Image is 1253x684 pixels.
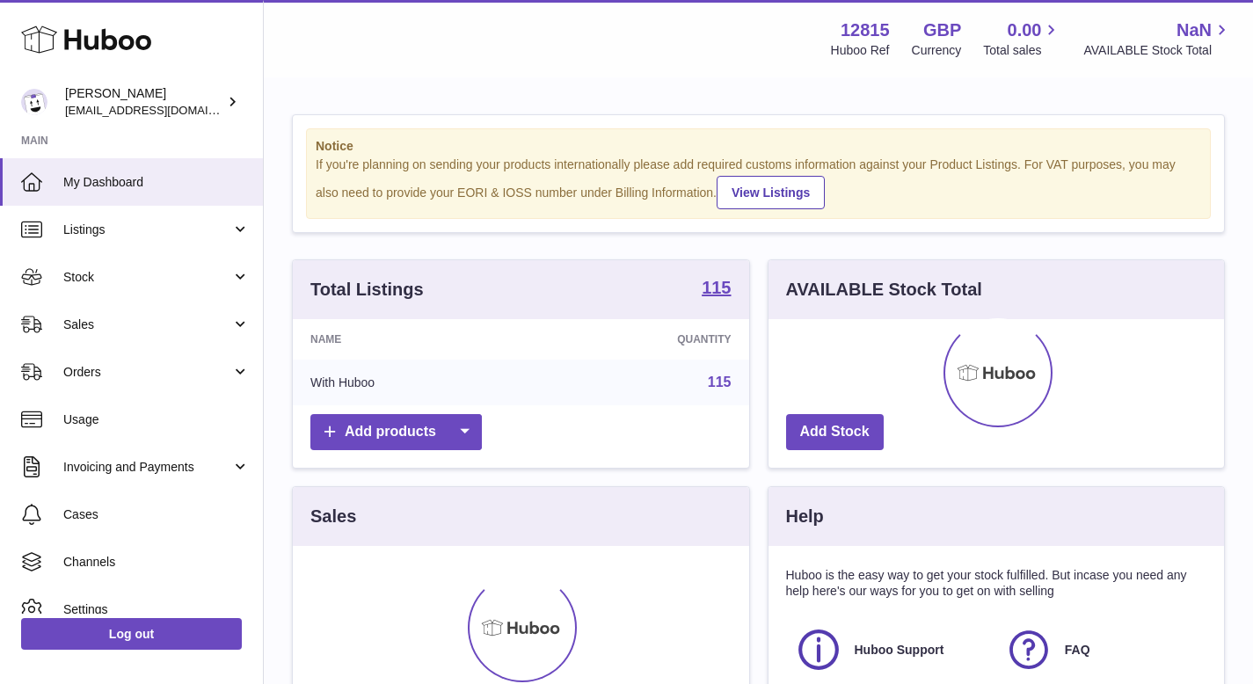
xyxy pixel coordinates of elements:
[702,279,731,296] strong: 115
[21,618,242,650] a: Log out
[293,360,534,405] td: With Huboo
[795,626,987,673] a: Huboo Support
[310,278,424,302] h3: Total Listings
[63,269,231,286] span: Stock
[717,176,825,209] a: View Listings
[65,103,259,117] span: [EMAIL_ADDRESS][DOMAIN_NAME]
[786,505,824,528] h3: Help
[63,411,250,428] span: Usage
[316,156,1201,209] div: If you're planning on sending your products internationally please add required customs informati...
[63,317,231,333] span: Sales
[1177,18,1212,42] span: NaN
[1065,642,1090,659] span: FAQ
[786,278,982,302] h3: AVAILABLE Stock Total
[1083,18,1232,59] a: NaN AVAILABLE Stock Total
[708,375,732,389] a: 115
[855,642,944,659] span: Huboo Support
[293,319,534,360] th: Name
[831,42,890,59] div: Huboo Ref
[310,505,356,528] h3: Sales
[63,364,231,381] span: Orders
[63,174,250,191] span: My Dashboard
[63,222,231,238] span: Listings
[1008,18,1042,42] span: 0.00
[63,459,231,476] span: Invoicing and Payments
[702,279,731,300] a: 115
[786,567,1207,600] p: Huboo is the easy way to get your stock fulfilled. But incase you need any help here's our ways f...
[1083,42,1232,59] span: AVAILABLE Stock Total
[63,601,250,618] span: Settings
[841,18,890,42] strong: 12815
[63,554,250,571] span: Channels
[63,506,250,523] span: Cases
[912,42,962,59] div: Currency
[65,85,223,119] div: [PERSON_NAME]
[21,89,47,115] img: shophawksclub@gmail.com
[923,18,961,42] strong: GBP
[316,138,1201,155] strong: Notice
[1005,626,1198,673] a: FAQ
[786,414,884,450] a: Add Stock
[310,414,482,450] a: Add products
[983,18,1061,59] a: 0.00 Total sales
[534,319,749,360] th: Quantity
[983,42,1061,59] span: Total sales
